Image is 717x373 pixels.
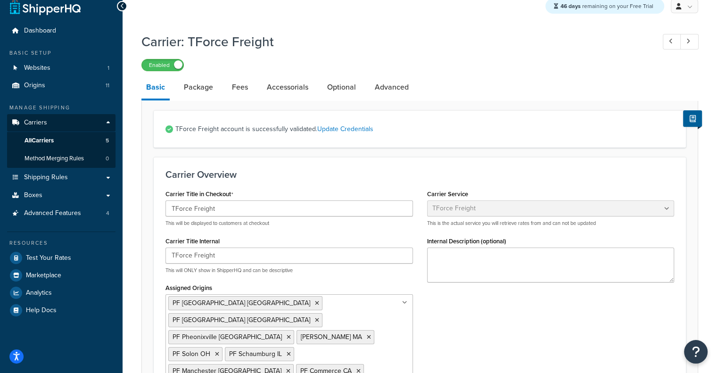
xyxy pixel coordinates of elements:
[370,76,413,99] a: Advanced
[322,76,361,99] a: Optional
[173,349,210,359] span: PF Solon OH
[7,104,115,112] div: Manage Shipping
[25,137,54,145] span: All Carriers
[165,284,212,291] label: Assigned Origins
[7,205,115,222] a: Advanced Features4
[173,298,310,308] span: PF [GEOGRAPHIC_DATA] [GEOGRAPHIC_DATA]
[301,332,362,342] span: [PERSON_NAME] MA
[427,238,506,245] label: Internal Description (optional)
[7,150,115,167] a: Method Merging Rules0
[7,249,115,266] a: Test Your Rates
[229,349,282,359] span: PF Schaumburg IL
[7,49,115,57] div: Basic Setup
[24,27,56,35] span: Dashboard
[141,33,645,51] h1: Carrier: TForce Freight
[24,119,47,127] span: Carriers
[7,150,115,167] li: Method Merging Rules
[7,77,115,94] li: Origins
[680,34,699,50] a: Next Record
[24,174,68,182] span: Shipping Rules
[427,191,468,198] label: Carrier Service
[262,76,313,99] a: Accessorials
[173,332,282,342] span: PF Pheonixville [GEOGRAPHIC_DATA]
[165,238,220,245] label: Carrier Title Internal
[7,284,115,301] a: Analytics
[175,123,674,136] span: TForce Freight account is successfully validated.
[24,82,45,90] span: Origins
[317,124,373,134] a: Update Credentials
[165,267,413,274] p: This will ONLY show in ShipperHQ and can be descriptive
[560,2,653,10] span: remaining on your Free Trial
[165,191,233,198] label: Carrier Title in Checkout
[26,307,57,315] span: Help Docs
[684,340,708,364] button: Open Resource Center
[24,191,42,199] span: Boxes
[663,34,681,50] a: Previous Record
[7,77,115,94] a: Origins11
[26,289,52,297] span: Analytics
[7,205,115,222] li: Advanced Features
[560,2,581,10] strong: 46 days
[7,132,115,149] a: AllCarriers5
[173,315,310,325] span: PF [GEOGRAPHIC_DATA] [GEOGRAPHIC_DATA]
[7,302,115,319] a: Help Docs
[106,82,109,90] span: 11
[227,76,253,99] a: Fees
[7,22,115,40] a: Dashboard
[7,114,115,168] li: Carriers
[106,209,109,217] span: 4
[24,64,50,72] span: Websites
[142,59,183,71] label: Enabled
[7,114,115,132] a: Carriers
[26,254,71,262] span: Test Your Rates
[24,209,81,217] span: Advanced Features
[7,59,115,77] a: Websites1
[7,239,115,247] div: Resources
[107,64,109,72] span: 1
[7,187,115,204] a: Boxes
[7,169,115,186] a: Shipping Rules
[25,155,84,163] span: Method Merging Rules
[7,59,115,77] li: Websites
[427,220,675,227] p: This is the actual service you will retrieve rates from and can not be updated
[165,169,674,180] h3: Carrier Overview
[141,76,170,100] a: Basic
[106,155,109,163] span: 0
[179,76,218,99] a: Package
[26,272,61,280] span: Marketplace
[7,267,115,284] a: Marketplace
[165,220,413,227] p: This will be displayed to customers at checkout
[106,137,109,145] span: 5
[683,110,702,127] button: Show Help Docs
